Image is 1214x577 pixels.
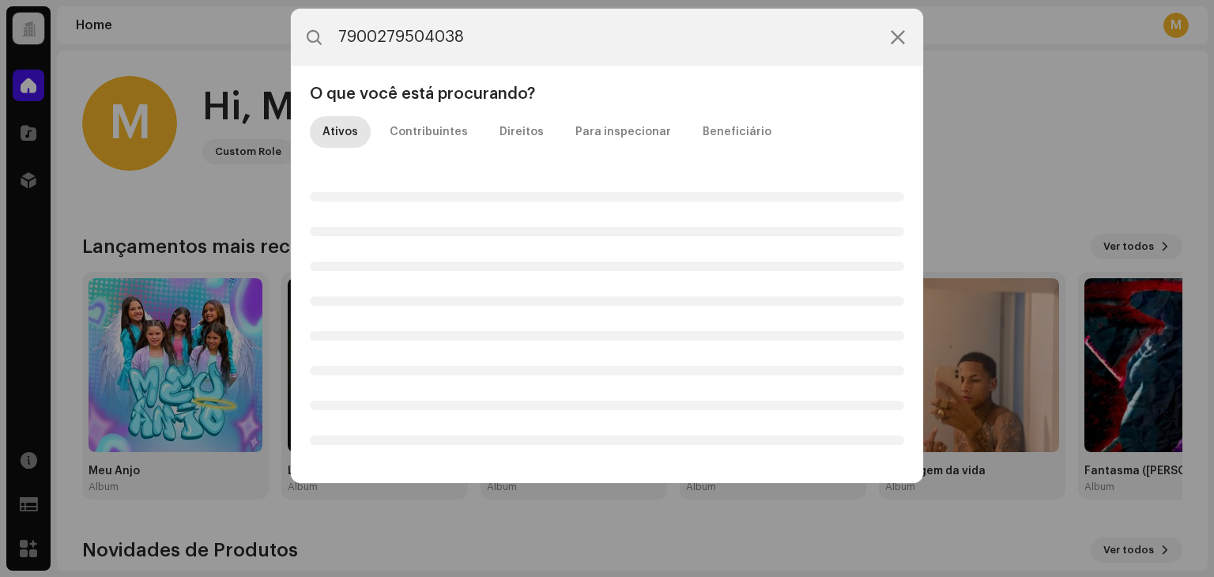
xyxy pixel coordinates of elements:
[500,116,544,148] div: Direitos
[322,116,358,148] div: Ativos
[390,116,468,148] div: Contribuintes
[291,9,923,66] input: Pesquisa
[303,85,910,104] div: O que você está procurando?
[575,116,671,148] div: Para inspecionar
[703,116,771,148] div: Beneficiário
